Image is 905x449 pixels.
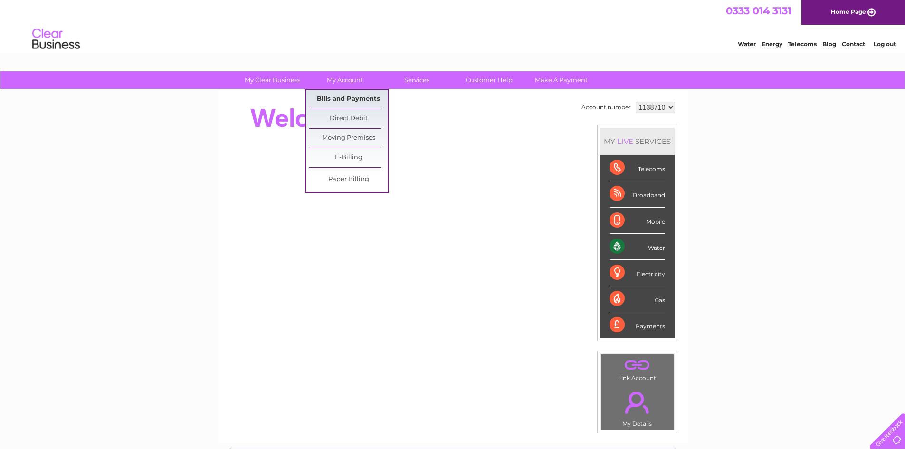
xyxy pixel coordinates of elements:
[309,148,388,167] a: E-Billing
[788,40,817,48] a: Telecoms
[738,40,756,48] a: Water
[309,90,388,109] a: Bills and Payments
[378,71,456,89] a: Services
[610,155,665,181] div: Telecoms
[842,40,865,48] a: Contact
[309,129,388,148] a: Moving Premises
[610,312,665,338] div: Payments
[32,25,80,54] img: logo.png
[603,357,671,373] a: .
[229,5,677,46] div: Clear Business is a trading name of Verastar Limited (registered in [GEOGRAPHIC_DATA] No. 3667643...
[610,260,665,286] div: Electricity
[874,40,896,48] a: Log out
[579,99,633,115] td: Account number
[822,40,836,48] a: Blog
[610,234,665,260] div: Water
[603,386,671,419] a: .
[615,137,635,146] div: LIVE
[726,5,791,17] a: 0333 014 3131
[309,109,388,128] a: Direct Debit
[309,170,388,189] a: Paper Billing
[522,71,600,89] a: Make A Payment
[450,71,528,89] a: Customer Help
[233,71,312,89] a: My Clear Business
[600,383,674,430] td: My Details
[610,181,665,207] div: Broadband
[610,208,665,234] div: Mobile
[762,40,782,48] a: Energy
[305,71,384,89] a: My Account
[600,354,674,384] td: Link Account
[600,128,675,155] div: MY SERVICES
[610,286,665,312] div: Gas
